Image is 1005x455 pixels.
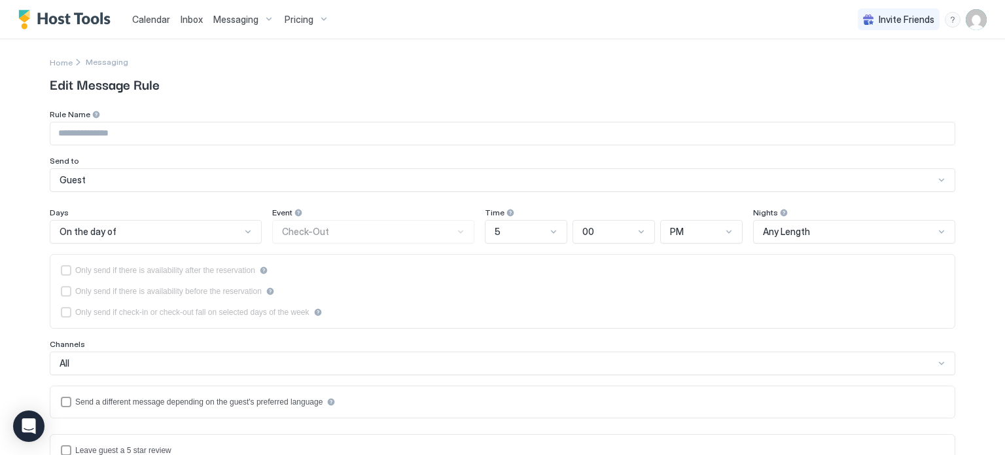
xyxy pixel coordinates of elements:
span: Guest [60,174,86,186]
span: Days [50,208,69,217]
a: Calendar [132,12,170,26]
a: Host Tools Logo [18,10,116,29]
span: On the day of [60,226,116,238]
div: Breadcrumb [50,55,73,69]
a: Home [50,55,73,69]
span: PM [670,226,684,238]
span: 5 [495,226,501,238]
span: Pricing [285,14,313,26]
span: 00 [582,226,594,238]
span: Home [50,58,73,67]
div: Only send if there is availability after the reservation [75,266,255,275]
span: Send to [50,156,79,166]
span: All [60,357,69,369]
span: Messaging [86,57,128,67]
span: Edit Message Rule [50,74,955,94]
div: beforeReservation [61,286,944,297]
div: isLimited [61,307,944,318]
span: Time [485,208,504,217]
div: languagesEnabled [61,397,944,407]
span: Inbox [181,14,203,25]
span: Any Length [763,226,810,238]
div: menu [945,12,961,27]
div: Open Intercom Messenger [13,410,44,442]
span: Invite Friends [879,14,934,26]
span: Calendar [132,14,170,25]
span: Event [272,208,292,217]
div: Only send if check-in or check-out fall on selected days of the week [75,308,309,317]
span: Rule Name [50,109,90,119]
div: User profile [966,9,987,30]
div: Breadcrumb [86,57,128,67]
input: Input Field [50,122,955,145]
div: Only send if there is availability before the reservation [75,287,262,296]
span: Channels [50,339,85,349]
div: Send a different message depending on the guest's preferred language [75,397,323,407]
span: Messaging [213,14,258,26]
a: Inbox [181,12,203,26]
span: Nights [753,208,778,217]
div: afterReservation [61,265,944,276]
div: Leave guest a 5 star review [75,446,171,455]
